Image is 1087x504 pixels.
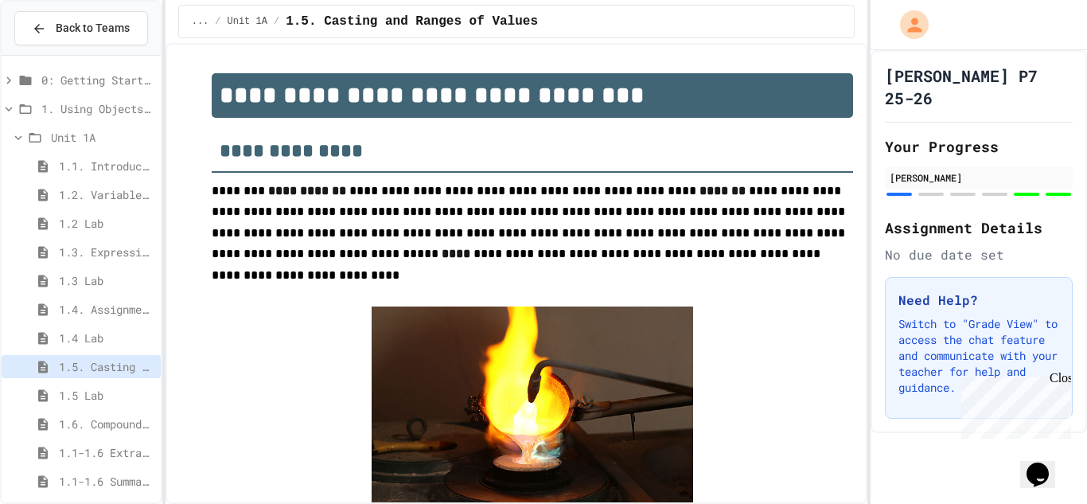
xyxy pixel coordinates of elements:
[59,272,154,289] span: 1.3 Lab
[59,473,154,490] span: 1.1-1.6 Summary
[56,20,130,37] span: Back to Teams
[883,6,933,43] div: My Account
[59,387,154,404] span: 1.5 Lab
[51,129,154,146] span: Unit 1A
[885,64,1073,109] h1: [PERSON_NAME] P7 25-26
[6,6,110,101] div: Chat with us now!Close
[59,244,154,260] span: 1.3. Expressions and Output [New]
[885,217,1073,239] h2: Assignment Details
[59,186,154,203] span: 1.2. Variables and Data Types
[59,330,154,346] span: 1.4 Lab
[59,444,154,461] span: 1.1-1.6 Extra Coding Practice
[890,170,1068,185] div: [PERSON_NAME]
[41,72,154,88] span: 0: Getting Started
[215,15,220,28] span: /
[59,358,154,375] span: 1.5. Casting and Ranges of Values
[59,301,154,318] span: 1.4. Assignment and Input
[274,15,279,28] span: /
[1020,440,1071,488] iframe: chat widget
[14,11,148,45] button: Back to Teams
[192,15,209,28] span: ...
[898,316,1059,396] p: Switch to "Grade View" to access the chat feature and communicate with your teacher for help and ...
[898,291,1059,310] h3: Need Help?
[41,100,154,117] span: 1. Using Objects and Methods
[885,135,1073,158] h2: Your Progress
[286,12,538,31] span: 1.5. Casting and Ranges of Values
[59,416,154,432] span: 1.6. Compound Assignment Operators
[59,215,154,232] span: 1.2 Lab
[885,245,1073,264] div: No due date set
[955,371,1071,439] iframe: chat widget
[59,158,154,174] span: 1.1. Introduction to Algorithms, Programming, and Compilers
[228,15,267,28] span: Unit 1A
